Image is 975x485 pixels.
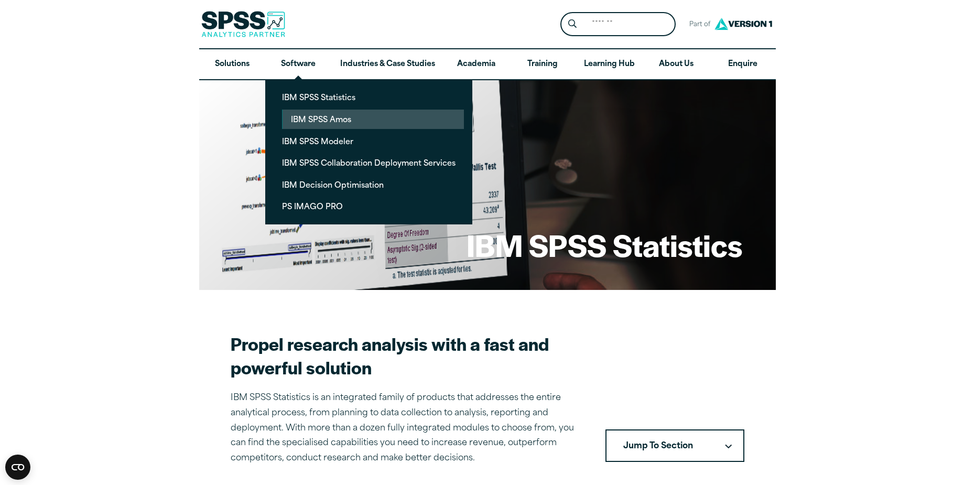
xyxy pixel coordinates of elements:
[201,11,285,37] img: SPSS Analytics Partner
[712,14,775,34] img: Version1 Logo
[231,391,580,466] p: IBM SPSS Statistics is an integrated family of products that addresses the entire analytical proc...
[684,17,712,33] span: Part of
[576,49,643,80] a: Learning Hub
[231,332,580,379] h2: Propel research analysis with a fast and powerful solution
[199,49,265,80] a: Solutions
[265,79,472,224] ul: Software
[710,49,776,80] a: Enquire
[605,429,744,462] nav: Table of Contents
[283,110,464,129] a: IBM SPSS Amos
[274,88,464,107] a: IBM SPSS Statistics
[467,224,742,265] h1: IBM SPSS Statistics
[265,49,331,80] a: Software
[274,132,464,151] a: IBM SPSS Modeler
[510,49,576,80] a: Training
[605,429,744,462] button: Jump To SectionDownward pointing chevron
[274,197,464,216] a: PS IMAGO PRO
[560,12,676,37] form: Site Header Search Form
[568,19,577,28] svg: Search magnifying glass icon
[5,455,30,480] button: Open CMP widget
[725,444,732,449] svg: Downward pointing chevron
[199,49,776,80] nav: Desktop version of site main menu
[274,175,464,195] a: IBM Decision Optimisation
[563,15,582,34] button: Search magnifying glass icon
[274,153,464,173] a: IBM SPSS Collaboration Deployment Services
[443,49,510,80] a: Academia
[332,49,443,80] a: Industries & Case Studies
[643,49,709,80] a: About Us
